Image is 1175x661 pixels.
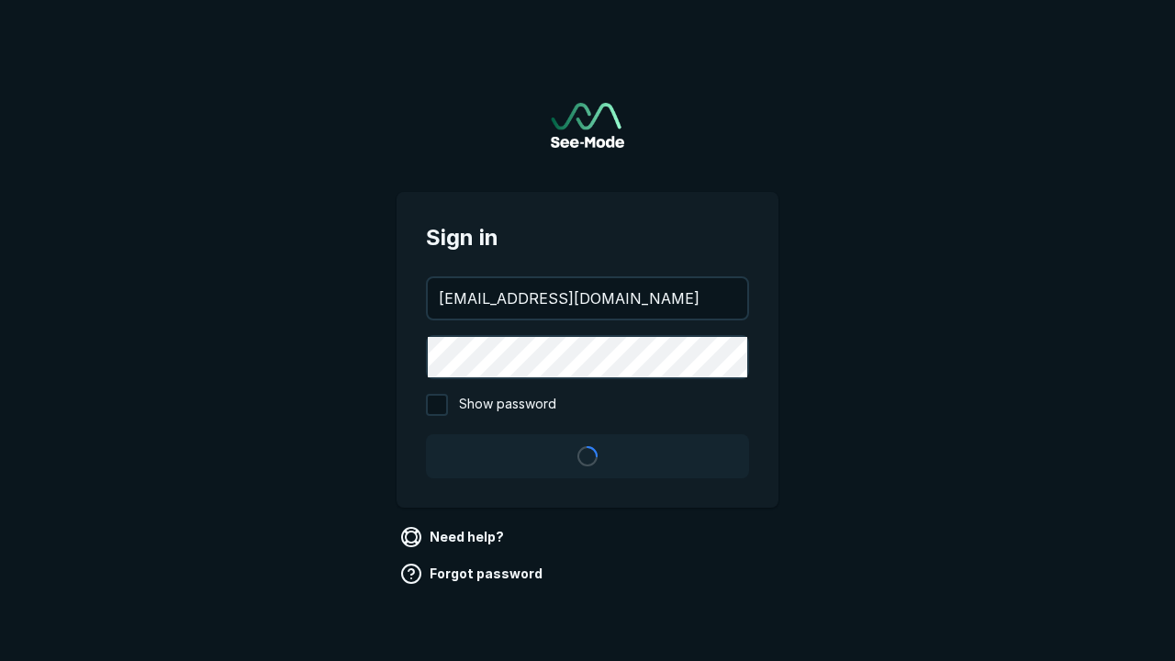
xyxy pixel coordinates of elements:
span: Show password [459,394,556,416]
input: your@email.com [428,278,747,319]
img: See-Mode Logo [551,103,624,148]
span: Sign in [426,221,749,254]
a: Forgot password [397,559,550,588]
a: Need help? [397,522,511,552]
a: Go to sign in [551,103,624,148]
